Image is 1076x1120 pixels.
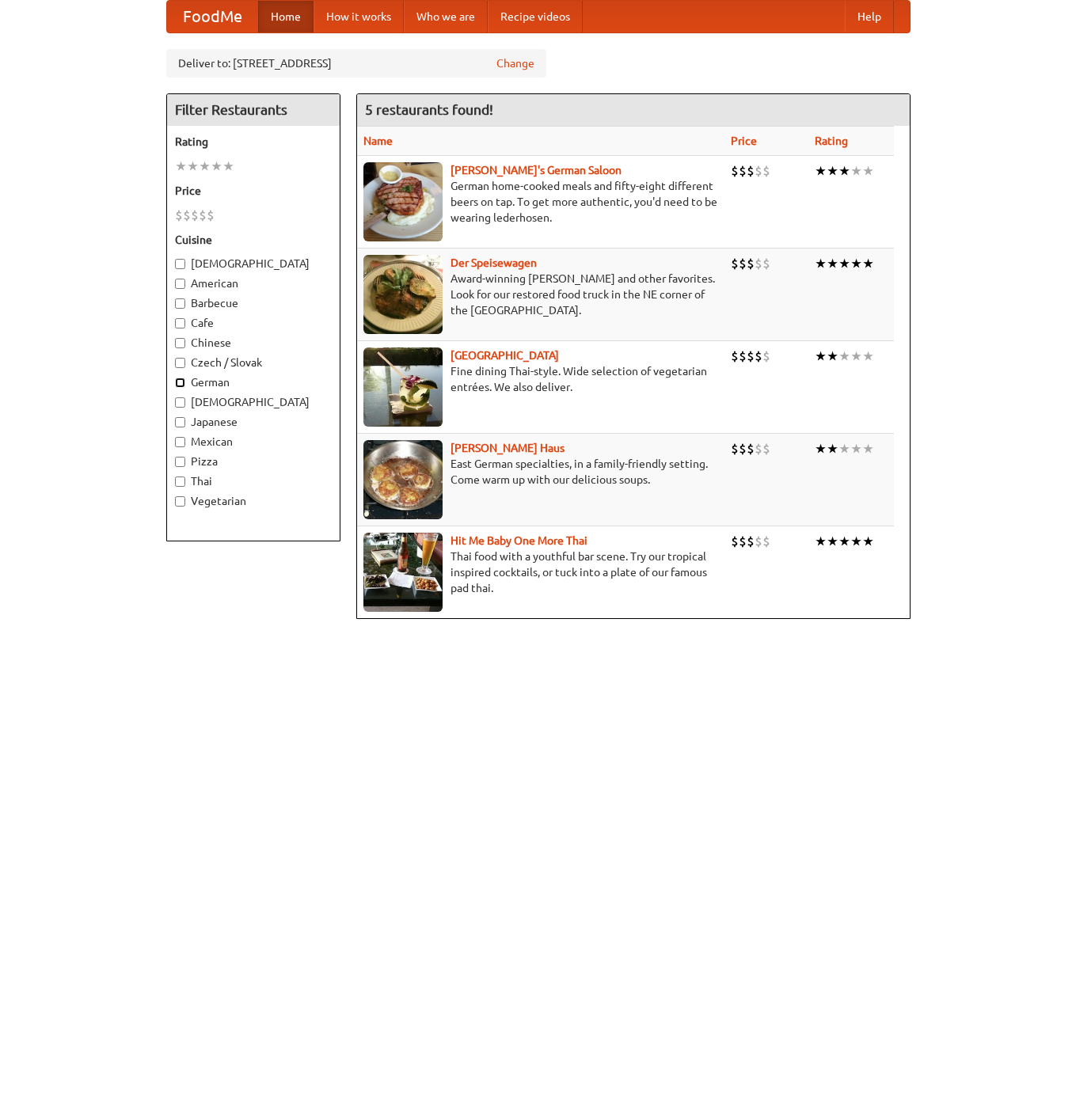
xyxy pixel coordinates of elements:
li: $ [739,162,747,180]
input: Cafe [175,318,185,328]
input: Pizza [175,457,185,467]
li: ★ [862,533,874,550]
a: How it works [314,1,404,32]
label: [DEMOGRAPHIC_DATA] [175,394,332,410]
li: ★ [838,347,850,365]
label: German [175,374,332,390]
li: ★ [827,162,838,180]
li: $ [747,255,755,272]
li: ★ [862,255,874,272]
li: ★ [199,158,211,175]
li: $ [739,440,747,457]
input: [DEMOGRAPHIC_DATA] [175,259,185,269]
input: German [175,378,185,388]
h4: Filter Restaurants [167,94,340,126]
input: Mexican [175,437,185,447]
label: American [175,275,332,291]
label: [DEMOGRAPHIC_DATA] [175,256,332,271]
li: $ [747,162,755,180]
a: [GEOGRAPHIC_DATA] [451,349,559,362]
li: $ [762,440,770,457]
li: $ [747,440,755,457]
input: Thai [175,476,185,487]
li: ★ [827,440,838,457]
p: East German specialties, in a family-friendly setting. Come warm up with our delicious soups. [363,456,718,488]
h5: Rating [175,134,332,150]
li: $ [175,207,183,224]
label: Pizza [175,454,332,469]
a: Name [363,135,393,147]
li: $ [762,255,770,272]
li: ★ [838,440,850,457]
li: ★ [862,162,874,180]
li: $ [755,533,762,550]
li: $ [731,162,739,180]
input: Vegetarian [175,496,185,507]
li: $ [755,255,762,272]
ng-pluralize: 5 restaurants found! [365,102,493,117]
li: ★ [862,347,874,365]
input: Barbecue [175,298,185,309]
li: ★ [850,440,862,457]
li: $ [755,440,762,457]
img: esthers.jpg [363,162,443,241]
li: $ [731,533,739,550]
input: Japanese [175,417,185,427]
li: $ [739,255,747,272]
li: ★ [815,533,827,550]
li: $ [762,347,770,365]
li: ★ [827,255,838,272]
li: $ [747,347,755,365]
li: $ [755,347,762,365]
a: Price [731,135,757,147]
li: $ [731,347,739,365]
p: Thai food with a youthful bar scene. Try our tropical inspired cocktails, or tuck into a plate of... [363,549,718,596]
li: ★ [850,255,862,272]
a: Help [845,1,894,32]
li: $ [762,162,770,180]
a: [PERSON_NAME] Haus [451,442,565,454]
label: Cafe [175,315,332,331]
input: [DEMOGRAPHIC_DATA] [175,397,185,408]
li: $ [762,533,770,550]
a: Change [496,55,534,71]
li: ★ [175,158,187,175]
li: ★ [815,347,827,365]
label: Chinese [175,335,332,351]
h5: Cuisine [175,232,332,248]
li: $ [207,207,215,224]
li: ★ [815,162,827,180]
li: ★ [838,533,850,550]
img: babythai.jpg [363,533,443,612]
label: Czech / Slovak [175,355,332,370]
li: $ [747,533,755,550]
li: ★ [222,158,234,175]
li: ★ [862,440,874,457]
a: Der Speisewagen [451,256,537,269]
a: FoodMe [167,1,258,32]
label: Mexican [175,434,332,450]
a: Rating [815,135,848,147]
label: Barbecue [175,295,332,311]
li: $ [183,207,191,224]
a: Recipe videos [488,1,583,32]
li: ★ [827,347,838,365]
li: ★ [850,533,862,550]
p: Award-winning [PERSON_NAME] and other favorites. Look for our restored food truck in the NE corne... [363,271,718,318]
img: speisewagen.jpg [363,255,443,334]
h5: Price [175,183,332,199]
li: ★ [187,158,199,175]
li: ★ [850,347,862,365]
a: Hit Me Baby One More Thai [451,534,587,547]
a: [PERSON_NAME]'s German Saloon [451,164,622,177]
input: American [175,279,185,289]
li: ★ [815,440,827,457]
li: ★ [815,255,827,272]
input: Czech / Slovak [175,358,185,368]
li: ★ [838,162,850,180]
img: satay.jpg [363,347,443,427]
